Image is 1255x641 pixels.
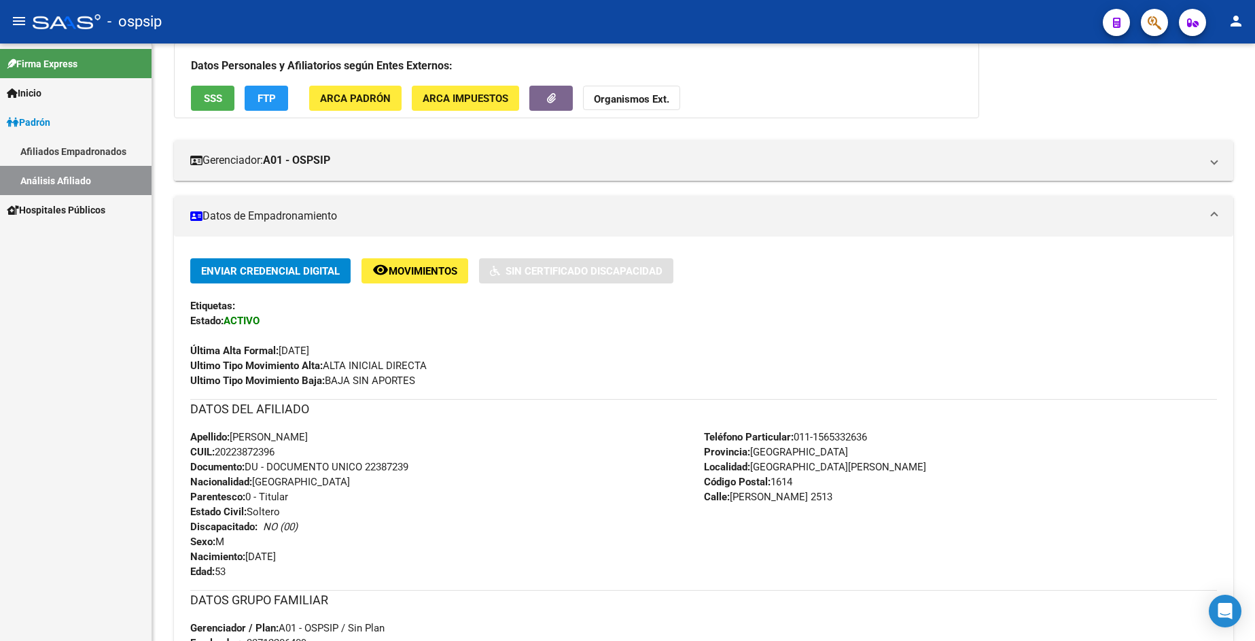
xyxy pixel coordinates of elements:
button: Sin Certificado Discapacidad [479,258,673,283]
div: Open Intercom Messenger [1209,595,1241,627]
span: Firma Express [7,56,77,71]
mat-expansion-panel-header: Gerenciador:A01 - OSPSIP [174,140,1233,181]
strong: Apellido: [190,431,230,443]
span: Enviar Credencial Digital [201,265,340,277]
strong: Edad: [190,566,215,578]
span: ARCA Padrón [320,92,391,105]
mat-panel-title: Datos de Empadronamiento [190,209,1201,224]
h3: DATOS DEL AFILIADO [190,400,1217,419]
span: [PERSON_NAME] [190,431,308,443]
button: ARCA Padrón [309,86,402,111]
strong: Última Alta Formal: [190,345,279,357]
strong: Ultimo Tipo Movimiento Alta: [190,360,323,372]
strong: Organismos Ext. [594,93,669,105]
button: SSS [191,86,234,111]
strong: CUIL: [190,446,215,458]
span: M [190,536,224,548]
strong: Documento: [190,461,245,473]
mat-expansion-panel-header: Datos de Empadronamiento [174,196,1233,237]
h3: Datos Personales y Afiliatorios según Entes Externos: [191,56,962,75]
button: Organismos Ext. [583,86,680,111]
mat-panel-title: Gerenciador: [190,153,1201,168]
mat-icon: remove_red_eye [372,262,389,278]
strong: Discapacitado: [190,521,258,533]
button: Movimientos [361,258,468,283]
span: ARCA Impuestos [423,92,508,105]
span: [PERSON_NAME] 2513 [704,491,832,503]
strong: Teléfono Particular: [704,431,794,443]
span: Soltero [190,506,280,518]
strong: Estado Civil: [190,506,247,518]
span: 011-1565332636 [704,431,867,443]
strong: Código Postal: [704,476,771,488]
span: 1614 [704,476,792,488]
span: - ospsip [107,7,162,37]
strong: ACTIVO [224,315,260,327]
span: Sin Certificado Discapacidad [506,265,662,277]
strong: Nacionalidad: [190,476,252,488]
span: Hospitales Públicos [7,203,105,218]
strong: Ultimo Tipo Movimiento Baja: [190,375,325,387]
strong: Calle: [704,491,730,503]
span: 53 [190,566,226,578]
button: Enviar Credencial Digital [190,258,351,283]
h3: DATOS GRUPO FAMILIAR [190,591,1217,610]
strong: Estado: [190,315,224,327]
span: DU - DOCUMENTO UNICO 22387239 [190,461,408,473]
strong: Sexo: [190,536,215,548]
span: BAJA SIN APORTES [190,375,415,387]
span: Inicio [7,86,41,101]
mat-icon: menu [11,13,27,29]
span: SSS [204,92,222,105]
mat-icon: person [1228,13,1244,29]
span: [DATE] [190,551,276,563]
span: A01 - OSPSIP / Sin Plan [190,622,385,634]
span: FTP [258,92,276,105]
i: NO (00) [263,521,298,533]
button: FTP [245,86,288,111]
strong: Localidad: [704,461,750,473]
span: ALTA INICIAL DIRECTA [190,360,427,372]
button: ARCA Impuestos [412,86,519,111]
span: 20223872396 [190,446,275,458]
span: 0 - Titular [190,491,288,503]
span: [GEOGRAPHIC_DATA] [190,476,350,488]
span: [GEOGRAPHIC_DATA] [704,446,848,458]
strong: Parentesco: [190,491,245,503]
strong: Provincia: [704,446,750,458]
strong: Etiquetas: [190,300,235,312]
span: Movimientos [389,265,457,277]
strong: A01 - OSPSIP [263,153,330,168]
span: [DATE] [190,345,309,357]
span: Padrón [7,115,50,130]
span: [GEOGRAPHIC_DATA][PERSON_NAME] [704,461,926,473]
strong: Gerenciador / Plan: [190,622,279,634]
strong: Nacimiento: [190,551,245,563]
